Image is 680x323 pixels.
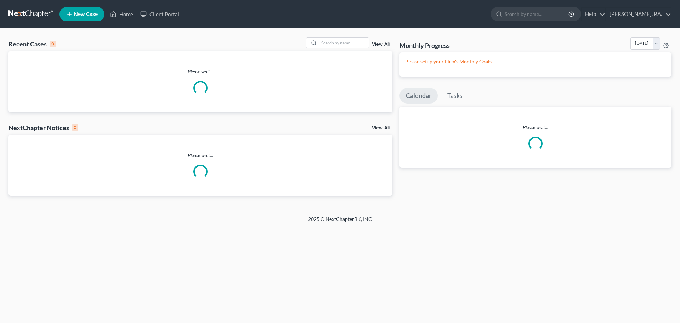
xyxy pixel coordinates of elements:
[441,88,469,104] a: Tasks
[399,88,438,104] a: Calendar
[372,42,390,47] a: View All
[582,8,605,21] a: Help
[137,8,183,21] a: Client Portal
[372,126,390,130] a: View All
[50,41,56,47] div: 0
[399,41,450,50] h3: Monthly Progress
[8,68,392,75] p: Please wait...
[505,7,569,21] input: Search by name...
[8,40,56,48] div: Recent Cases
[74,12,98,17] span: New Case
[8,152,392,159] p: Please wait...
[72,124,78,131] div: 0
[399,124,671,131] p: Please wait...
[606,8,671,21] a: [PERSON_NAME], P.A.
[405,58,666,65] p: Please setup your Firm's Monthly Goals
[138,216,542,228] div: 2025 © NextChapterBK, INC
[319,38,369,48] input: Search by name...
[8,123,78,132] div: NextChapter Notices
[107,8,137,21] a: Home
